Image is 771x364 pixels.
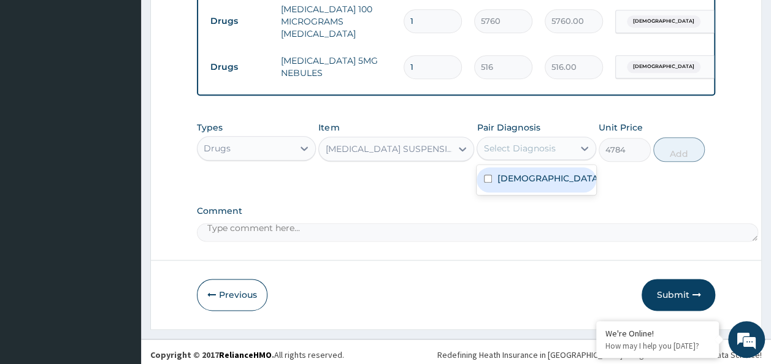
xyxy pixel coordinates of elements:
[653,137,705,162] button: Add
[204,10,275,32] td: Drugs
[318,121,339,134] label: Item
[150,349,274,360] strong: Copyright © 2017 .
[627,15,700,28] span: [DEMOGRAPHIC_DATA]
[605,341,710,351] p: How may I help you today?
[197,123,223,133] label: Types
[605,328,710,339] div: We're Online!
[219,349,272,360] a: RelianceHMO
[627,61,700,73] span: [DEMOGRAPHIC_DATA]
[642,279,715,311] button: Submit
[23,61,50,92] img: d_794563401_company_1708531726252_794563401
[71,106,169,230] span: We're online!
[6,238,234,281] textarea: Type your message and hit 'Enter'
[64,69,206,85] div: Chat with us now
[197,279,267,311] button: Previous
[497,172,600,184] label: [DEMOGRAPHIC_DATA]
[204,142,231,154] div: Drugs
[599,121,643,134] label: Unit Price
[197,206,716,216] label: Comment
[325,143,453,155] div: [MEDICAL_DATA] SUSPENSION
[437,349,762,361] div: Redefining Heath Insurance in [GEOGRAPHIC_DATA] using Telemedicine and Data Science!
[483,142,555,154] div: Select Diagnosis
[275,48,397,85] td: [MEDICAL_DATA] 5MG NEBULES
[477,121,540,134] label: Pair Diagnosis
[204,56,275,78] td: Drugs
[201,6,231,36] div: Minimize live chat window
